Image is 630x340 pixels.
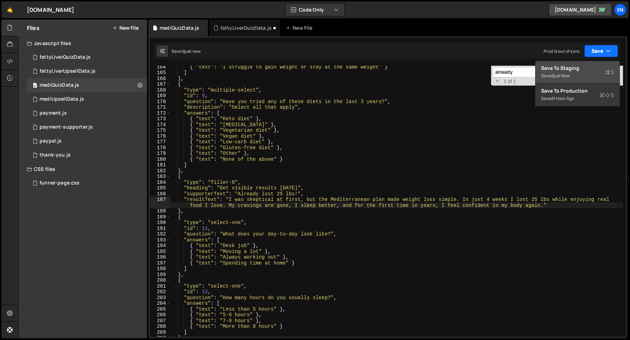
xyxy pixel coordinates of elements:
[150,122,170,128] div: 174
[27,6,74,14] div: [DOMAIN_NAME]
[150,243,170,249] div: 194
[150,312,170,318] div: 206
[27,92,147,106] div: 16956/46701.js
[544,48,580,54] div: Prod is out of sync
[40,68,96,74] div: fattyLiverUpsellData.js
[150,76,170,82] div: 166
[150,208,170,214] div: 188
[27,134,147,148] div: 16956/46550.js
[150,318,170,324] div: 207
[27,50,147,64] div: 16956/46566.js
[553,95,574,101] div: 1 hour ago
[150,168,170,174] div: 182
[40,54,91,60] div: fattyLiverQuizData.js
[150,99,170,105] div: 170
[535,84,619,107] button: Save to ProductionS Saved1 hour ago
[150,330,170,335] div: 209
[150,145,170,151] div: 178
[150,104,170,110] div: 171
[220,24,272,31] div: fattyLiverQuizData.js
[27,148,147,162] div: 16956/46524.js
[27,64,147,78] div: 16956/46565.js
[27,24,40,32] h2: Files
[553,73,570,79] div: just now
[160,24,199,31] div: mediQuizData.js
[150,197,170,208] div: 187
[150,191,170,197] div: 186
[150,237,170,243] div: 193
[501,79,519,85] span: 1 of 1
[40,180,79,186] div: funnel-page.css
[150,139,170,145] div: 177
[40,96,84,102] div: mediUpsellData.js
[150,283,170,289] div: 201
[40,110,67,116] div: payment.js
[27,120,147,134] div: 16956/46552.js
[535,61,619,84] button: Save to StagingS Savedjust now
[150,93,170,99] div: 169
[184,48,201,54] div: just now
[150,162,170,168] div: 181
[40,82,79,88] div: mediQuizData.js
[150,226,170,232] div: 191
[1,1,19,18] a: 🤙
[27,176,147,190] div: 16956/47008.css
[541,65,614,72] div: Save to Staging
[150,110,170,116] div: 172
[493,78,501,85] span: Toggle Replace mode
[150,128,170,133] div: 175
[150,324,170,330] div: 208
[150,220,170,226] div: 190
[150,133,170,139] div: 176
[40,124,93,130] div: payment-supporter.js
[171,48,201,54] div: Saved
[40,152,71,158] div: thank-you.js
[112,25,139,31] button: New File
[286,24,315,31] div: New File
[150,116,170,122] div: 173
[150,174,170,180] div: 183
[150,64,170,70] div: 164
[19,162,147,176] div: CSS files
[614,3,626,16] a: En
[150,301,170,306] div: 204
[19,36,147,50] div: Javascript files
[286,3,344,16] button: Code Only
[150,180,170,186] div: 184
[150,70,170,76] div: 165
[40,138,62,144] div: paypal.js
[27,78,147,92] div: 16956/46700.js
[150,295,170,301] div: 203
[541,87,614,94] div: Save to Production
[150,214,170,220] div: 189
[150,249,170,255] div: 195
[150,185,170,191] div: 185
[33,83,37,89] span: 0
[541,72,614,80] div: Saved
[27,106,147,120] div: 16956/46551.js
[584,45,618,57] button: Save
[605,69,614,76] span: S
[150,81,170,87] div: 167
[549,3,612,16] a: [DOMAIN_NAME]
[493,67,581,77] input: Search for
[150,87,170,93] div: 168
[150,260,170,266] div: 197
[150,272,170,278] div: 199
[150,231,170,237] div: 192
[150,306,170,312] div: 205
[150,277,170,283] div: 200
[150,266,170,272] div: 198
[150,289,170,295] div: 202
[541,94,614,103] div: Saved
[150,151,170,157] div: 179
[150,157,170,162] div: 180
[150,254,170,260] div: 196
[600,92,614,99] span: S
